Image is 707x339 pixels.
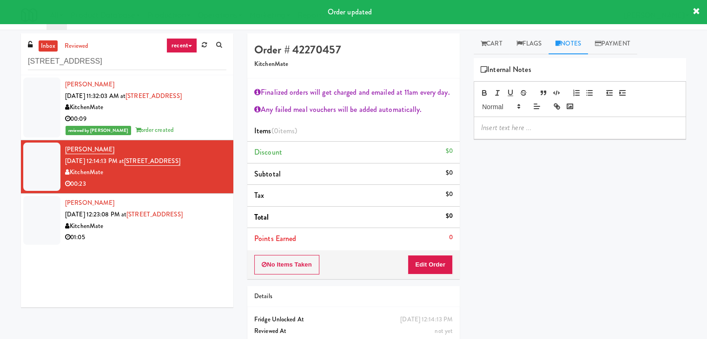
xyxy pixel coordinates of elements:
a: recent [166,38,197,53]
div: 00:23 [65,178,226,190]
a: [PERSON_NAME] [65,145,114,154]
a: inbox [39,40,58,52]
div: KitchenMate [65,102,226,113]
span: reviewed by [PERSON_NAME] [66,126,131,135]
span: order created [135,125,174,134]
a: [STREET_ADDRESS] [126,91,182,100]
div: Details [254,291,453,302]
span: Internal Notes [481,63,531,77]
div: $0 [446,210,453,222]
div: $0 [446,189,453,200]
div: Reviewed At [254,326,453,337]
a: [PERSON_NAME] [65,80,114,89]
span: Tax [254,190,264,201]
span: Total [254,212,269,222]
div: KitchenMate [65,221,226,232]
div: KitchenMate [65,167,226,178]
li: [PERSON_NAME][DATE] 12:14:13 PM at[STREET_ADDRESS]KitchenMate00:23 [21,140,233,194]
span: [DATE] 11:32:03 AM at [65,91,126,100]
button: No Items Taken [254,255,319,274]
a: reviewed [62,40,91,52]
div: 0 [449,232,453,243]
a: Notes [548,33,588,54]
li: [PERSON_NAME][DATE] 11:32:03 AM at[STREET_ADDRESS]KitchenMate00:09reviewed by [PERSON_NAME]order ... [21,75,233,140]
input: Search vision orders [28,53,226,70]
a: [PERSON_NAME] [65,198,114,207]
span: Discount [254,147,282,157]
div: Fridge Unlocked At [254,314,453,326]
div: [DATE] 12:14:13 PM [400,314,453,326]
div: Finalized orders will get charged and emailed at 11am every day. [254,85,453,99]
a: Payment [588,33,637,54]
span: (0 ) [271,125,297,136]
span: [DATE] 12:23:08 PM at [65,210,126,219]
ng-pluralize: items [278,125,295,136]
div: $0 [446,167,453,179]
a: Cart [474,33,509,54]
h4: Order # 42270457 [254,44,453,56]
div: Any failed meal vouchers will be added automatically. [254,103,453,117]
div: 01:05 [65,232,226,243]
div: $0 [446,145,453,157]
button: Edit Order [408,255,453,274]
a: [STREET_ADDRESS] [124,156,180,166]
span: Order updated [328,7,372,17]
li: [PERSON_NAME][DATE] 12:23:08 PM at[STREET_ADDRESS]KitchenMate01:05 [21,194,233,247]
a: [STREET_ADDRESS] [126,210,183,219]
div: 00:09 [65,113,226,125]
span: Items [254,125,297,136]
span: not yet [435,326,453,335]
h5: KitchenMate [254,61,453,68]
span: [DATE] 12:14:13 PM at [65,156,124,165]
span: Points Earned [254,233,296,244]
span: Subtotal [254,169,281,179]
a: Flags [509,33,549,54]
